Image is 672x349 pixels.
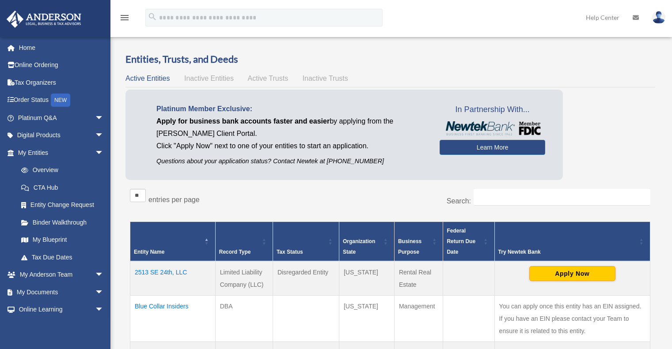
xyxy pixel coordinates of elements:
p: Questions about your application status? Contact Newtek at [PHONE_NUMBER] [156,156,426,167]
a: Online Learningarrow_drop_down [6,301,117,319]
i: search [148,12,157,22]
a: Platinum Q&Aarrow_drop_down [6,109,117,127]
img: Anderson Advisors Platinum Portal [4,11,84,28]
span: Inactive Entities [184,75,234,82]
button: Apply Now [529,266,615,281]
span: Inactive Trusts [303,75,348,82]
span: arrow_drop_down [95,283,113,301]
span: Apply for business bank accounts faster and easier [156,117,330,125]
a: Tax Organizers [6,74,117,91]
a: Online Ordering [6,56,117,74]
a: My Documentsarrow_drop_down [6,283,117,301]
span: Federal Return Due Date [447,228,475,255]
div: Try Newtek Bank [498,247,637,257]
label: Search: [447,197,471,205]
td: 2513 SE 24th, LLC [130,261,216,296]
div: NEW [51,94,70,107]
a: Tax Due Dates [12,248,113,266]
p: Click "Apply Now" next to one of your entities to start an application. [156,140,426,152]
a: Order StatusNEW [6,91,117,109]
td: [US_STATE] [339,261,394,296]
i: menu [119,12,130,23]
th: Organization State: Activate to sort [339,221,394,261]
a: Binder Walkthrough [12,214,113,231]
th: Entity Name: Activate to invert sorting [130,221,216,261]
a: Digital Productsarrow_drop_down [6,127,117,144]
td: Management [394,295,443,341]
a: My Anderson Teamarrow_drop_down [6,266,117,284]
a: Overview [12,161,108,179]
span: Record Type [219,249,251,255]
span: In Partnership With... [440,103,545,117]
th: Record Type: Activate to sort [215,221,273,261]
label: entries per page [148,196,200,203]
td: Disregarded Entity [273,261,339,296]
span: Organization State [343,238,375,255]
img: User Pic [652,11,665,24]
span: Tax Status [277,249,303,255]
th: Try Newtek Bank : Activate to sort [494,221,650,261]
a: CTA Hub [12,179,113,196]
span: arrow_drop_down [95,318,113,336]
span: Active Entities [125,75,170,82]
a: My Blueprint [12,231,113,249]
td: Limited Liability Company (LLC) [215,261,273,296]
a: menu [119,15,130,23]
a: Entity Change Request [12,196,113,214]
span: Business Purpose [398,238,421,255]
a: My Entitiesarrow_drop_down [6,144,113,161]
span: Active Trusts [248,75,289,82]
td: You can apply once this entity has an EIN assigned. If you have an EIN please contact your Team t... [494,295,650,341]
td: Rental Real Estate [394,261,443,296]
span: arrow_drop_down [95,266,113,284]
p: by applying from the [PERSON_NAME] Client Portal. [156,115,426,140]
img: NewtekBankLogoSM.png [444,121,541,135]
span: arrow_drop_down [95,127,113,145]
td: [US_STATE] [339,295,394,341]
td: DBA [215,295,273,341]
span: arrow_drop_down [95,301,113,319]
span: arrow_drop_down [95,144,113,162]
a: Home [6,39,117,56]
th: Business Purpose: Activate to sort [394,221,443,261]
td: Blue Collar Insiders [130,295,216,341]
th: Tax Status: Activate to sort [273,221,339,261]
a: Learn More [440,140,545,155]
h3: Entities, Trusts, and Deeds [125,53,655,66]
span: arrow_drop_down [95,109,113,127]
a: Billingarrow_drop_down [6,318,117,336]
span: Entity Name [134,249,164,255]
p: Platinum Member Exclusive: [156,103,426,115]
th: Federal Return Due Date: Activate to sort [443,221,494,261]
